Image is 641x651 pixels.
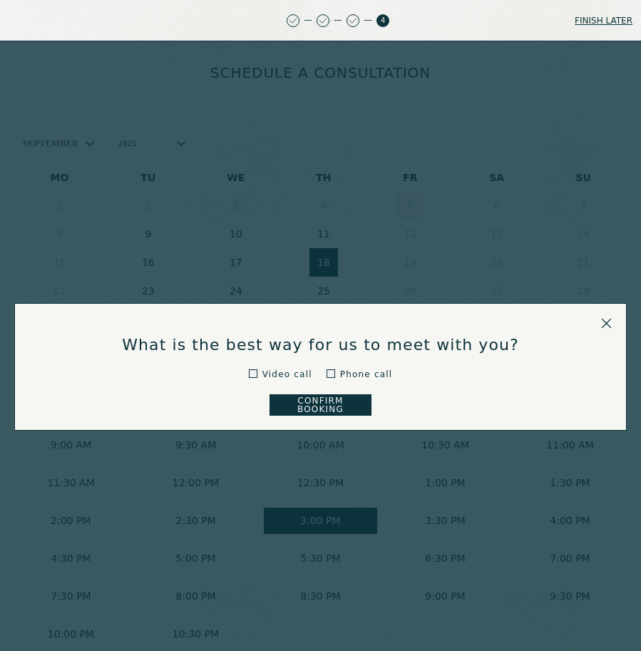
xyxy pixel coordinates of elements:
[575,11,632,31] button: Finish later
[376,14,389,27] span: 4
[340,368,393,381] label: Phone call
[270,394,371,416] button: Confirm Booking
[122,336,519,354] h5: What is the best way for us to meet with you?
[262,368,312,381] label: Video call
